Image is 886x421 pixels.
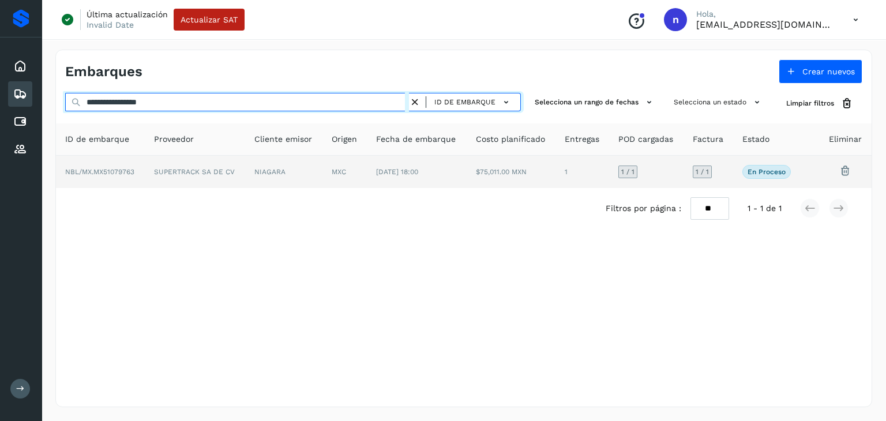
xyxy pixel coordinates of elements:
td: $75,011.00 MXN [467,156,555,188]
span: Cliente emisor [254,133,312,145]
p: Última actualización [87,9,168,20]
button: Selecciona un rango de fechas [530,93,660,112]
span: Crear nuevos [802,67,855,76]
span: Factura [693,133,723,145]
p: Hola, [696,9,835,19]
div: Proveedores [8,137,32,162]
div: Embarques [8,81,32,107]
td: MXC [322,156,367,188]
span: 1 / 1 [696,168,709,175]
h4: Embarques [65,63,142,80]
span: [DATE] 18:00 [376,168,418,176]
td: SUPERTRACK SA DE CV [145,156,245,188]
span: Estado [742,133,769,145]
div: Cuentas por pagar [8,109,32,134]
button: ID de embarque [431,94,516,111]
button: Crear nuevos [779,59,862,84]
span: Limpiar filtros [786,98,834,108]
span: Actualizar SAT [181,16,238,24]
p: Invalid Date [87,20,134,30]
span: Proveedor [154,133,194,145]
td: NIAGARA [245,156,322,188]
span: Costo planificado [476,133,545,145]
button: Actualizar SAT [174,9,245,31]
span: ID de embarque [65,133,129,145]
span: Origen [332,133,357,145]
span: POD cargadas [618,133,673,145]
button: Selecciona un estado [669,93,768,112]
p: niagara+prod@solvento.mx [696,19,835,30]
span: Fecha de embarque [376,133,456,145]
button: Limpiar filtros [777,93,862,114]
span: Filtros por página : [606,202,681,215]
span: Eliminar [829,133,862,145]
p: En proceso [748,168,786,176]
span: 1 - 1 de 1 [748,202,782,215]
span: NBL/MX.MX51079763 [65,168,134,176]
div: Inicio [8,54,32,79]
span: ID de embarque [434,97,495,107]
span: 1 / 1 [621,168,635,175]
td: 1 [555,156,609,188]
span: Entregas [565,133,599,145]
